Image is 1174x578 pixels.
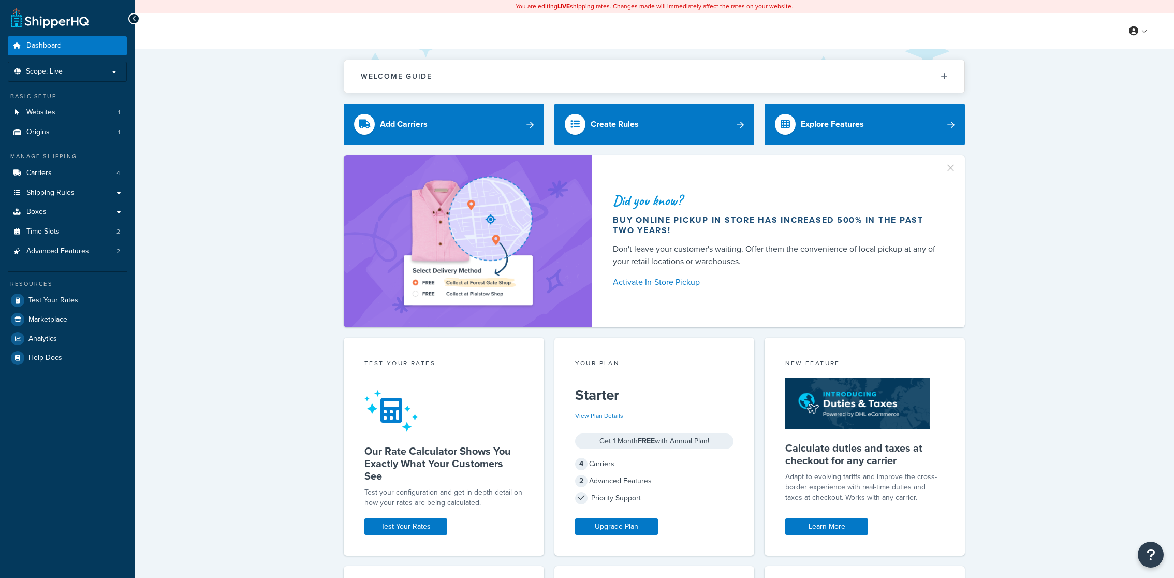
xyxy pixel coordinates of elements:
a: Create Rules [554,104,755,145]
a: View Plan Details [575,411,623,421]
a: Time Slots2 [8,222,127,241]
a: Learn More [785,518,868,535]
div: Basic Setup [8,92,127,101]
a: Marketplace [8,310,127,329]
span: Origins [26,128,50,137]
a: Origins1 [8,123,127,142]
li: Websites [8,103,127,122]
a: Dashboard [8,36,127,55]
a: Add Carriers [344,104,544,145]
h5: Starter [575,387,734,403]
div: Get 1 Month with Annual Plan! [575,433,734,449]
span: Analytics [28,335,57,343]
button: Welcome Guide [344,60,964,93]
a: Activate In-Store Pickup [613,275,940,290]
span: Marketplace [28,315,67,324]
div: Create Rules [591,117,639,132]
li: Time Slots [8,222,127,241]
span: 2 [116,227,120,236]
div: Did you know? [613,193,940,208]
div: Priority Support [575,491,734,505]
span: Test Your Rates [28,296,78,305]
b: LIVE [557,2,570,11]
div: Test your configuration and get in-depth detail on how your rates are being calculated. [364,487,523,508]
span: Help Docs [28,354,62,363]
h5: Our Rate Calculator Shows You Exactly What Your Customers See [364,445,523,482]
span: 1 [118,128,120,137]
span: 4 [575,458,588,470]
strong: FREE [638,436,655,446]
div: Buy online pickup in store has increased 500% in the past two years! [613,215,940,236]
div: New Feature [785,358,944,370]
span: Dashboard [26,41,62,50]
span: Time Slots [26,227,60,236]
div: Manage Shipping [8,152,127,161]
a: Explore Features [765,104,965,145]
span: 4 [116,169,120,178]
span: 2 [575,475,588,487]
h5: Calculate duties and taxes at checkout for any carrier [785,442,944,467]
span: Websites [26,108,55,117]
span: 2 [116,247,120,256]
a: Upgrade Plan [575,518,658,535]
span: Shipping Rules [26,189,75,197]
span: Boxes [26,208,47,216]
a: Test Your Rates [8,291,127,310]
span: Advanced Features [26,247,89,256]
li: Origins [8,123,127,142]
img: ad-shirt-map-b0359fc47e01cab431d101c4b569394f6a03f54285957d908178d52f29eb9668.png [374,171,562,312]
a: Carriers4 [8,164,127,183]
li: Advanced Features [8,242,127,261]
div: Resources [8,280,127,288]
a: Boxes [8,203,127,222]
a: Test Your Rates [364,518,447,535]
a: Analytics [8,329,127,348]
button: Open Resource Center [1138,542,1164,568]
div: Don't leave your customer's waiting. Offer them the convenience of local pickup at any of your re... [613,243,940,268]
a: Advanced Features2 [8,242,127,261]
div: Add Carriers [380,117,428,132]
span: Carriers [26,169,52,178]
div: Advanced Features [575,474,734,488]
div: Explore Features [801,117,864,132]
a: Help Docs [8,349,127,367]
div: Carriers [575,457,734,471]
span: Scope: Live [26,67,63,76]
a: Shipping Rules [8,183,127,203]
div: Your Plan [575,358,734,370]
div: Test your rates [364,358,523,370]
p: Adapt to evolving tariffs and improve the cross-border experience with real-time duties and taxes... [785,472,944,503]
li: Carriers [8,164,127,183]
h2: Welcome Guide [361,73,432,80]
span: 1 [118,108,120,117]
a: Websites1 [8,103,127,122]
